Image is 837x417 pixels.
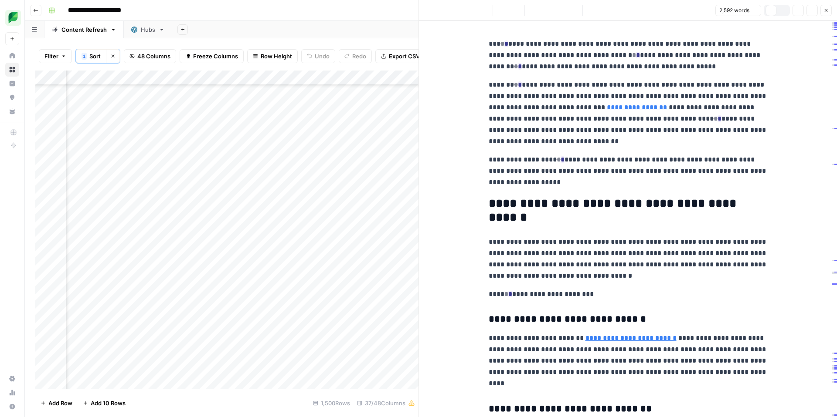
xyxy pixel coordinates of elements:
[78,396,131,410] button: Add 10 Rows
[141,25,155,34] div: Hubs
[352,52,366,61] span: Redo
[180,49,244,63] button: Freeze Columns
[83,53,85,60] span: 1
[5,386,19,400] a: Usage
[5,77,19,91] a: Insights
[247,49,298,63] button: Row Height
[5,104,19,118] a: Your Data
[44,21,124,38] a: Content Refresh
[48,399,72,407] span: Add Row
[82,53,87,60] div: 1
[137,52,170,61] span: 48 Columns
[5,49,19,63] a: Home
[89,52,101,61] span: Sort
[35,396,78,410] button: Add Row
[193,52,238,61] span: Freeze Columns
[301,49,335,63] button: Undo
[715,5,761,16] button: 2,592 words
[5,91,19,104] a: Opportunities
[5,10,21,26] img: SproutSocial Logo
[354,396,418,410] div: 37/48 Columns
[375,49,425,63] button: Export CSV
[61,25,107,34] div: Content Refresh
[39,49,72,63] button: Filter
[124,21,172,38] a: Hubs
[339,49,372,63] button: Redo
[315,52,330,61] span: Undo
[5,63,19,77] a: Browse
[310,396,354,410] div: 1,500 Rows
[124,49,176,63] button: 48 Columns
[5,372,19,386] a: Settings
[261,52,292,61] span: Row Height
[91,399,126,407] span: Add 10 Rows
[76,49,106,63] button: 1Sort
[389,52,420,61] span: Export CSV
[5,400,19,414] button: Help + Support
[719,7,749,14] span: 2,592 words
[44,52,58,61] span: Filter
[5,7,19,29] button: Workspace: SproutSocial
